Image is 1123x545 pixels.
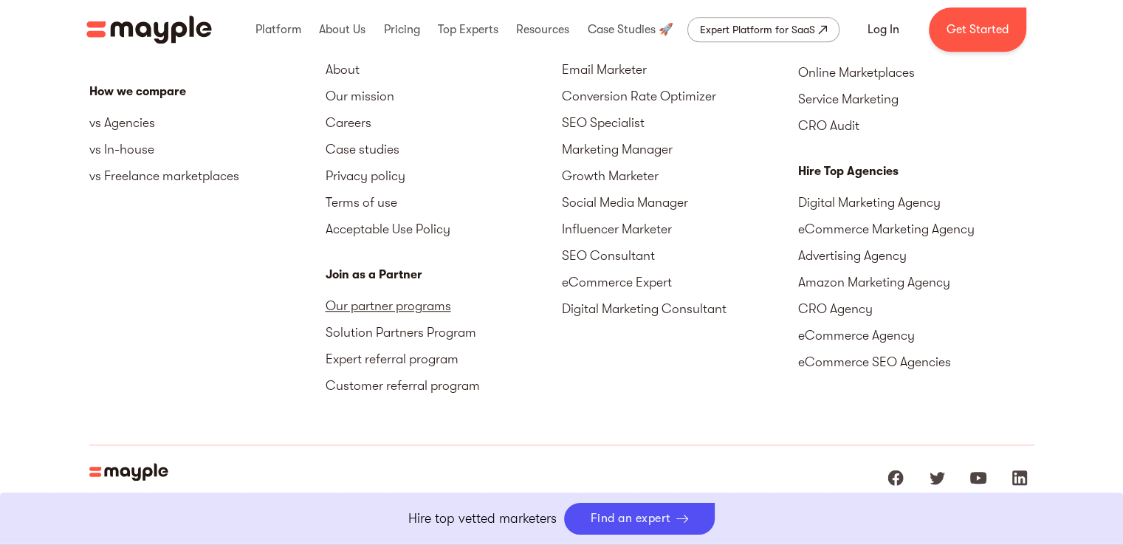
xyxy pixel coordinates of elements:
a: Our mission [326,83,562,109]
a: Expert referral program [326,346,562,372]
a: Online Marketplaces [798,59,1034,86]
a: Mayple at Youtube [964,463,993,493]
a: SEO Specialist [562,109,798,136]
a: eCommerce SEO Agencies [798,349,1034,375]
a: Amazon Marketing Agency [798,269,1034,295]
a: Conversion Rate Optimizer [562,83,798,109]
a: Growth Marketer [562,162,798,189]
div: How we compare [89,83,326,100]
div: Hire Top Agencies [798,162,1034,180]
div: Platform [252,6,305,53]
div: Pricing [380,6,423,53]
a: vs In-house [89,136,326,162]
a: Terms of use [326,189,562,216]
img: Mayple logo [86,16,212,44]
a: Digital Marketing Agency [798,189,1034,216]
a: vs Agencies [89,109,326,136]
a: Email Marketer [562,56,798,83]
a: Get Started [929,7,1026,52]
a: Digital Marketing Consultant [562,295,798,322]
a: eCommerce Marketing Agency [798,216,1034,242]
a: Acceptable Use Policy [326,216,562,242]
a: vs Freelance marketplaces [89,162,326,189]
div: Top Experts [434,6,502,53]
a: home [86,16,212,44]
a: Mayple at LinkedIn [1005,463,1034,493]
a: Our partner programs [326,292,562,319]
a: eCommerce Agency [798,322,1034,349]
a: About [326,56,562,83]
a: Privacy policy [326,162,562,189]
img: Mayple Logo [89,463,168,481]
a: SEO Consultant [562,242,798,269]
div: About Us [315,6,369,53]
a: eCommerce Expert [562,269,798,295]
a: Careers [326,109,562,136]
img: twitter logo [928,469,946,487]
a: Mayple at Twitter [922,463,952,493]
a: CRO Agency [798,295,1034,322]
img: facebook logo [887,469,904,487]
a: Marketing Manager [562,136,798,162]
a: Solution Partners Program [326,319,562,346]
img: linkedIn [1011,469,1028,487]
a: Service Marketing [798,86,1034,112]
a: Advertising Agency [798,242,1034,269]
div: Expert Platform for SaaS [700,21,815,38]
a: Influencer Marketer [562,216,798,242]
a: Customer referral program [326,372,562,399]
a: Mayple at Facebook [881,463,910,493]
div: Resources [512,6,573,53]
a: Log In [850,12,917,47]
a: CRO Audit [798,112,1034,139]
a: Case studies [326,136,562,162]
div: Join as a Partner [326,266,562,284]
a: Expert Platform for SaaS [687,17,839,42]
img: youtube logo [969,469,987,487]
a: Social Media Manager [562,189,798,216]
